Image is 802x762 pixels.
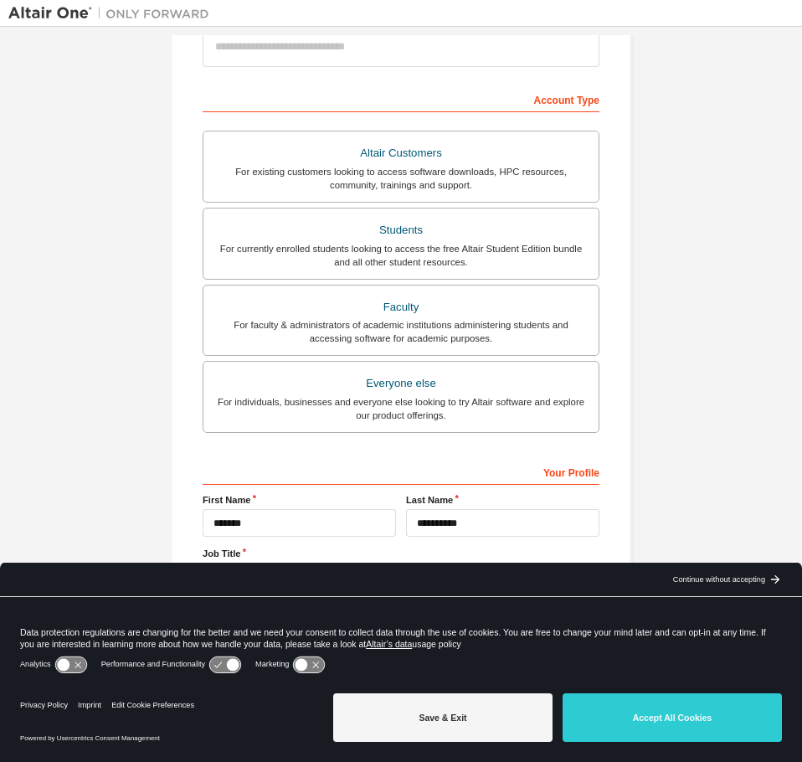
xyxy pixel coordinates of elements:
[213,219,589,242] div: Students
[213,165,589,192] div: For existing customers looking to access software downloads, HPC resources, community, trainings ...
[203,85,599,112] div: Account Type
[213,296,589,319] div: Faculty
[213,242,589,269] div: For currently enrolled students looking to access the free Altair Student Edition bundle and all ...
[406,493,599,507] label: Last Name
[8,5,218,22] img: Altair One
[213,372,589,395] div: Everyone else
[213,395,589,422] div: For individuals, businesses and everyone else looking to try Altair software and explore our prod...
[213,318,589,345] div: For faculty & administrators of academic institutions administering students and accessing softwa...
[203,493,396,507] label: First Name
[203,458,599,485] div: Your Profile
[203,547,599,560] label: Job Title
[213,142,589,165] div: Altair Customers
